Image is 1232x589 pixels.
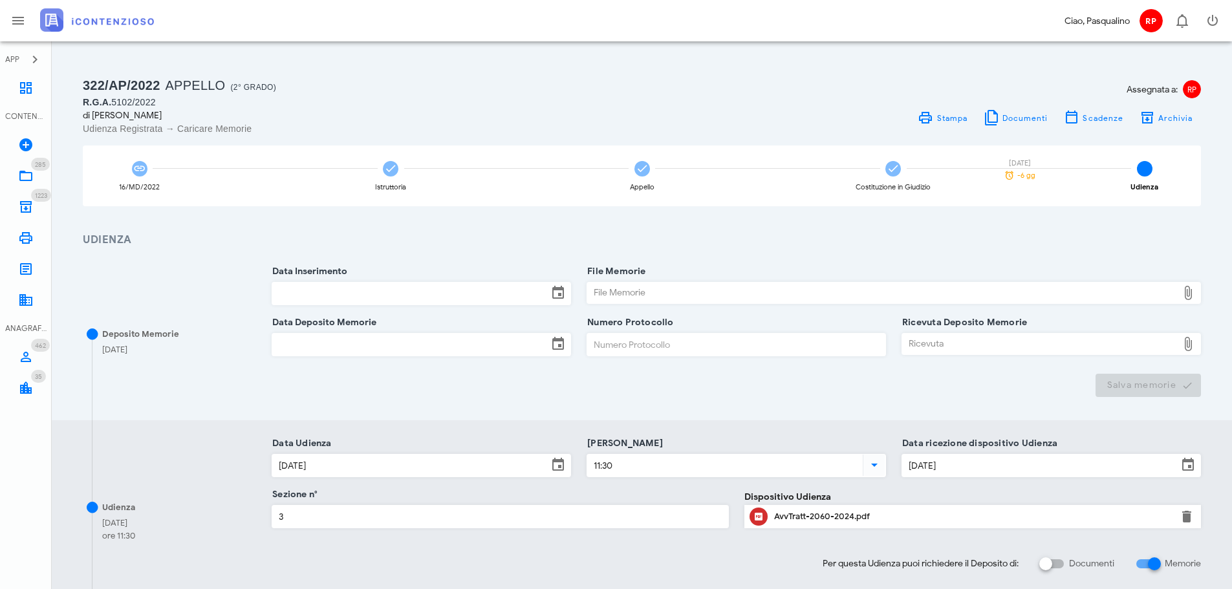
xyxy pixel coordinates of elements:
[898,316,1027,329] label: Ricevuta Deposito Memorie
[583,437,663,450] label: [PERSON_NAME]
[31,370,46,383] span: Distintivo
[583,265,646,278] label: File Memorie
[1158,113,1193,123] span: Archivia
[5,111,47,122] div: CONTENZIOSO
[83,109,634,122] div: di [PERSON_NAME]
[1056,109,1132,127] button: Scadenze
[35,341,46,350] span: 462
[1165,557,1201,570] label: Memorie
[774,511,1171,522] div: AvvTratt-2060-2024.pdf
[744,490,831,504] label: Dispositivo Udienza
[856,184,931,191] div: Costituzione in Giudizio
[272,506,728,528] input: Sezione n°
[1140,9,1163,32] span: RP
[35,160,46,169] span: 285
[1137,161,1152,177] span: 5
[102,517,135,530] div: [DATE]
[583,316,674,329] label: Numero Protocollo
[1064,14,1130,28] div: Ciao, Pasqualino
[375,184,406,191] div: Istruttoria
[1017,172,1035,179] span: -6 gg
[1131,109,1201,127] button: Archivia
[898,437,1057,450] label: Data ricezione dispositivo Udienza
[1127,83,1178,96] span: Assegnata a:
[910,109,975,127] a: Stampa
[774,506,1171,527] div: Clicca per aprire un'anteprima del file o scaricarlo
[1166,5,1197,36] button: Distintivo
[268,488,318,501] label: Sezione n°
[40,8,154,32] img: logo-text-2x.png
[83,78,160,92] span: 322/AP/2022
[31,189,51,202] span: Distintivo
[1179,509,1194,524] button: Elimina
[587,283,1178,303] div: File Memorie
[83,97,111,107] span: R.G.A.
[83,96,634,109] div: 5102/2022
[268,437,332,450] label: Data Udienza
[975,109,1056,127] button: Documenti
[1135,5,1166,36] button: RP
[997,160,1043,167] div: [DATE]
[902,334,1178,354] div: Ricevuta
[230,83,276,92] span: (2° Grado)
[936,113,967,123] span: Stampa
[1082,113,1123,123] span: Scadenze
[35,191,47,200] span: 1223
[35,372,42,381] span: 35
[823,557,1019,570] span: Per questa Udienza puoi richiedere il Deposito di:
[587,334,885,356] input: Numero Protocollo
[1130,184,1158,191] div: Udienza
[5,323,47,334] div: ANAGRAFICA
[750,508,768,526] button: Clicca per aprire un'anteprima del file o scaricarlo
[83,232,1201,248] h3: Udienza
[1002,113,1048,123] span: Documenti
[587,455,860,477] input: Ora Udienza
[102,343,127,356] div: [DATE]
[102,501,135,514] div: Udienza
[1069,557,1114,570] label: Documenti
[31,158,50,171] span: Distintivo
[119,184,160,191] div: 16/MD/2022
[166,78,226,92] span: Appello
[31,339,50,352] span: Distintivo
[1183,80,1201,98] span: RP
[83,122,634,135] div: Udienza Registrata → Caricare Memorie
[630,184,654,191] div: Appello
[102,530,135,542] div: ore 11:30
[102,328,179,341] div: Deposito Memorie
